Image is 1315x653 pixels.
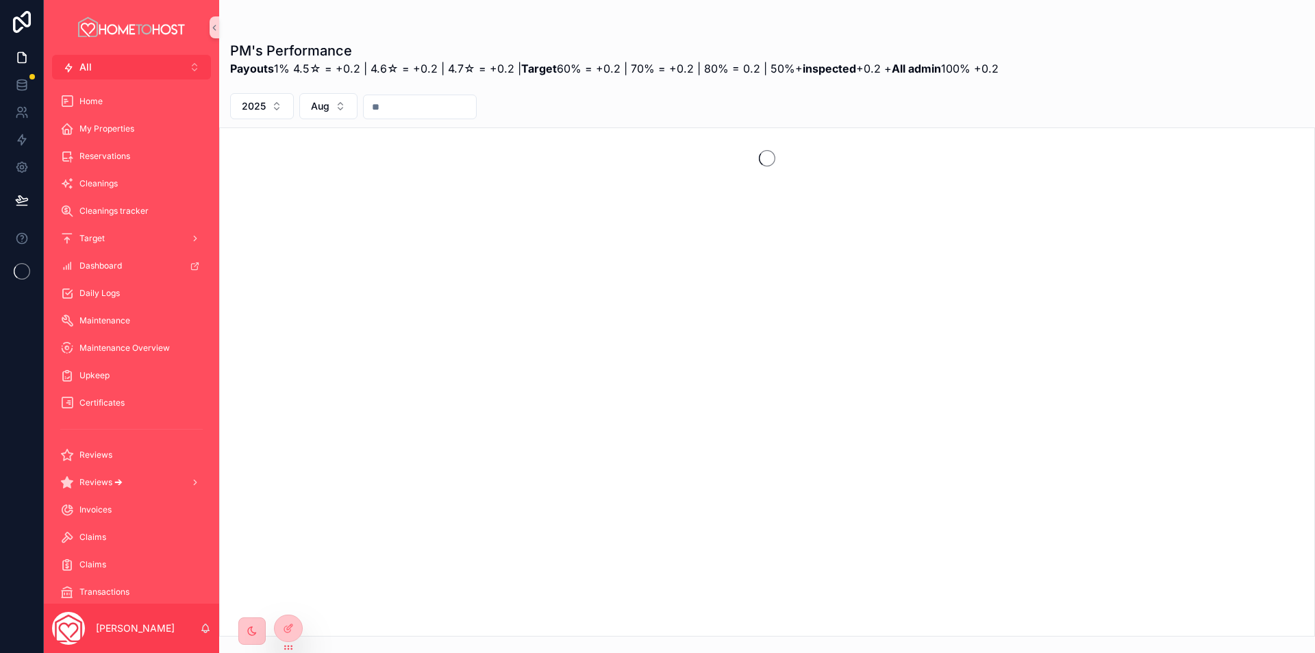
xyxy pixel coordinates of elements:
[76,16,187,38] img: App logo
[52,525,211,550] a: Claims
[52,580,211,604] a: Transactions
[79,587,129,597] span: Transactions
[230,62,274,75] strong: Payouts
[79,206,149,217] span: Cleanings tracker
[299,93,358,119] button: Select Button
[79,96,103,107] span: Home
[52,226,211,251] a: Target
[230,93,294,119] button: Select Button
[52,443,211,467] a: Reviews
[79,504,112,515] span: Invoices
[52,116,211,141] a: My Properties
[230,60,999,77] p: 1% 4.5☆ = +0.2 | 4.6☆ = +0.2 | 4.7☆ = +0.2 | 60% = +0.2 | 70% = +0.2 | 80% = 0.2 | 50%+ +0.2 + 10...
[79,370,110,381] span: Upkeep
[52,254,211,278] a: Dashboard
[52,281,211,306] a: Daily Logs
[52,89,211,114] a: Home
[79,233,105,244] span: Target
[79,60,92,74] span: All
[79,397,125,408] span: Certificates
[79,178,118,189] span: Cleanings
[52,363,211,388] a: Upkeep
[52,470,211,495] a: Reviews 🡪
[79,315,130,326] span: Maintenance
[79,151,130,162] span: Reservations
[52,171,211,196] a: Cleanings
[52,55,211,79] button: Select Button
[79,477,123,488] span: Reviews 🡪
[79,343,170,354] span: Maintenance Overview
[44,79,219,604] div: scrollable content
[892,62,941,75] strong: All admin
[242,99,266,113] span: 2025
[52,144,211,169] a: Reservations
[521,62,557,75] strong: Target
[52,391,211,415] a: Certificates
[52,336,211,360] a: Maintenance Overview
[79,532,106,543] span: Claims
[311,99,329,113] span: Aug
[52,308,211,333] a: Maintenance
[79,123,134,134] span: My Properties
[52,199,211,223] a: Cleanings tracker
[52,497,211,522] a: Invoices
[52,552,211,577] a: Claims
[79,449,112,460] span: Reviews
[79,260,122,271] span: Dashboard
[79,288,120,299] span: Daily Logs
[96,621,175,635] p: [PERSON_NAME]
[79,559,106,570] span: Claims
[230,41,999,60] h1: PM's Performance
[803,62,856,75] strong: inspected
